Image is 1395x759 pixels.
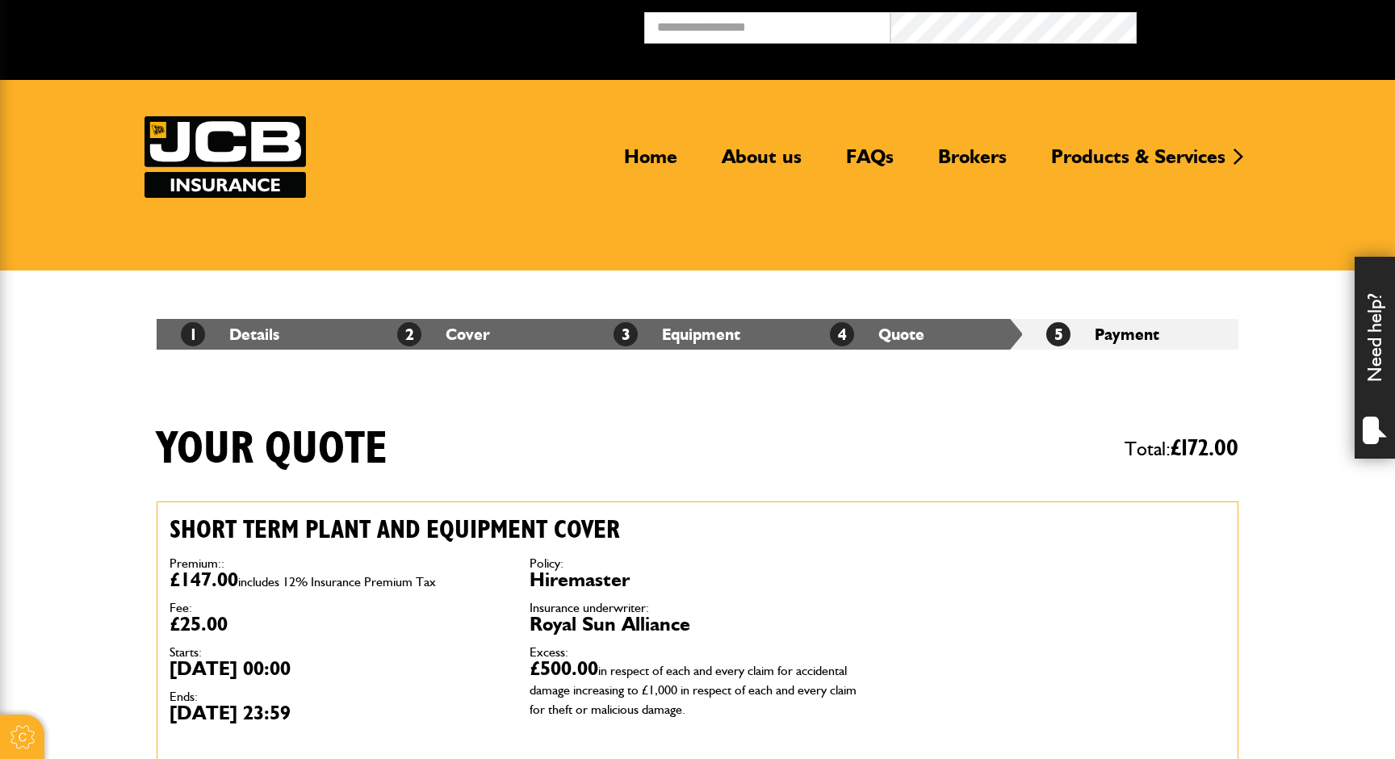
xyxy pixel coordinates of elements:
img: JCB Insurance Services logo [145,116,306,198]
dt: Fee: [170,602,505,614]
dt: Excess: [530,646,865,659]
span: 5 [1046,322,1070,346]
dd: [DATE] 00:00 [170,659,505,678]
dt: Starts: [170,646,505,659]
dt: Ends: [170,690,505,703]
dd: £500.00 [530,659,865,717]
div: Need help? [1355,257,1395,459]
li: Payment [1022,319,1238,350]
dd: £147.00 [170,570,505,589]
span: £ [1171,437,1238,460]
a: JCB Insurance Services [145,116,306,198]
a: 3Equipment [614,325,740,344]
a: Products & Services [1039,145,1238,182]
span: 1 [181,322,205,346]
span: 3 [614,322,638,346]
a: 2Cover [397,325,490,344]
dt: Premium:: [170,557,505,570]
span: Total: [1125,430,1238,468]
span: in respect of each and every claim for accidental damage increasing to £1,000 in respect of each ... [530,663,857,717]
a: Home [612,145,689,182]
h2: Short term plant and equipment cover [170,514,865,545]
h1: Your quote [157,422,387,476]
button: Broker Login [1137,12,1383,37]
dt: Policy: [530,557,865,570]
a: About us [710,145,814,182]
a: Brokers [926,145,1019,182]
span: 172.00 [1181,437,1238,460]
a: FAQs [834,145,906,182]
li: Quote [806,319,1022,350]
span: includes 12% Insurance Premium Tax [238,574,436,589]
a: 1Details [181,325,279,344]
dd: Hiremaster [530,570,865,589]
dt: Insurance underwriter: [530,602,865,614]
dd: £25.00 [170,614,505,634]
span: 4 [830,322,854,346]
dd: Royal Sun Alliance [530,614,865,634]
dd: [DATE] 23:59 [170,703,505,723]
span: 2 [397,322,421,346]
